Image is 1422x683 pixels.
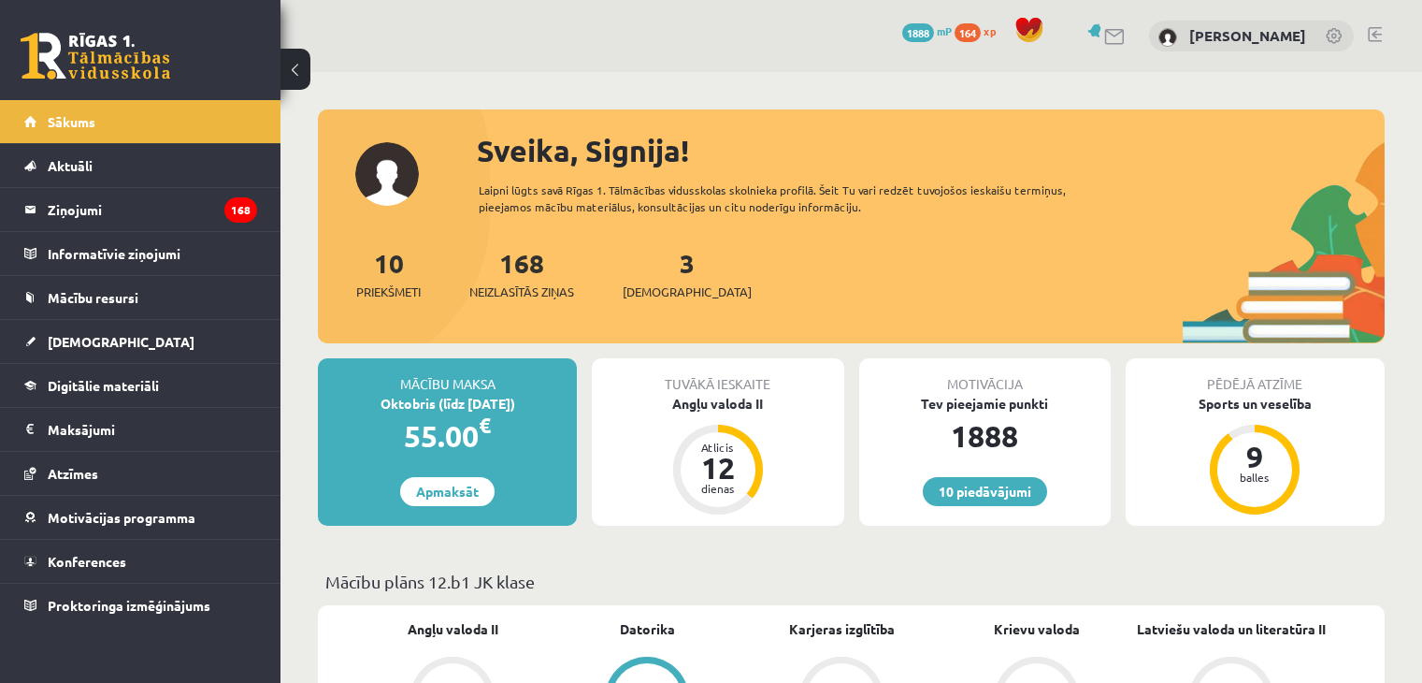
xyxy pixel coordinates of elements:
a: [DEMOGRAPHIC_DATA] [24,320,257,363]
span: xp [984,23,996,38]
legend: Ziņojumi [48,188,257,231]
span: Motivācijas programma [48,509,195,526]
div: Angļu valoda II [592,394,843,414]
a: Datorika [620,619,675,639]
span: Konferences [48,553,126,570]
a: Ziņojumi168 [24,188,257,231]
div: 12 [690,453,746,483]
span: 1888 [902,23,934,42]
a: [PERSON_NAME] [1189,26,1306,45]
p: Mācību plāns 12.b1 JK klase [325,569,1377,594]
span: Aktuāli [48,157,93,174]
a: Sākums [24,100,257,143]
a: 164 xp [955,23,1005,38]
span: [DEMOGRAPHIC_DATA] [48,333,194,350]
div: balles [1227,472,1283,483]
a: Rīgas 1. Tālmācības vidusskola [21,33,170,80]
span: Neizlasītās ziņas [469,283,574,301]
span: Digitālie materiāli [48,377,159,394]
div: 9 [1227,442,1283,472]
a: Maksājumi [24,408,257,451]
a: Digitālie materiāli [24,364,257,407]
div: Motivācija [859,358,1111,394]
a: Konferences [24,540,257,583]
div: Sports un veselība [1126,394,1385,414]
a: Apmaksāt [400,477,495,506]
a: Krievu valoda [994,619,1080,639]
div: Oktobris (līdz [DATE]) [318,394,577,414]
span: [DEMOGRAPHIC_DATA] [623,283,752,301]
span: Mācību resursi [48,289,138,306]
div: Mācību maksa [318,358,577,394]
div: 1888 [859,414,1111,458]
span: Sākums [48,113,95,130]
div: Tev pieejamie punkti [859,394,1111,414]
div: Atlicis [690,442,746,453]
span: Priekšmeti [356,283,421,301]
div: Sveika, Signija! [477,128,1385,173]
span: Proktoringa izmēģinājums [48,597,210,614]
a: 3[DEMOGRAPHIC_DATA] [623,246,752,301]
a: 10 piedāvājumi [923,477,1047,506]
legend: Informatīvie ziņojumi [48,232,257,275]
img: Signija Ivanova [1158,28,1177,47]
span: Atzīmes [48,465,98,482]
div: 55.00 [318,414,577,458]
span: € [479,412,491,439]
div: Tuvākā ieskaite [592,358,843,394]
a: Aktuāli [24,144,257,187]
legend: Maksājumi [48,408,257,451]
div: Laipni lūgts savā Rīgas 1. Tālmācības vidusskolas skolnieka profilā. Šeit Tu vari redzēt tuvojošo... [479,182,1119,215]
div: Pēdējā atzīme [1126,358,1385,394]
a: Angļu valoda II Atlicis 12 dienas [592,394,843,517]
a: 168Neizlasītās ziņas [469,246,574,301]
a: Atzīmes [24,452,257,495]
a: Mācību resursi [24,276,257,319]
a: Motivācijas programma [24,496,257,539]
a: 1888 mP [902,23,952,38]
a: 10Priekšmeti [356,246,421,301]
div: dienas [690,483,746,494]
span: 164 [955,23,981,42]
a: Sports un veselība 9 balles [1126,394,1385,517]
a: Karjeras izglītība [789,619,895,639]
i: 168 [224,197,257,223]
a: Proktoringa izmēģinājums [24,584,257,627]
a: Informatīvie ziņojumi [24,232,257,275]
a: Angļu valoda II [408,619,498,639]
a: Latviešu valoda un literatūra II [1137,619,1326,639]
span: mP [937,23,952,38]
